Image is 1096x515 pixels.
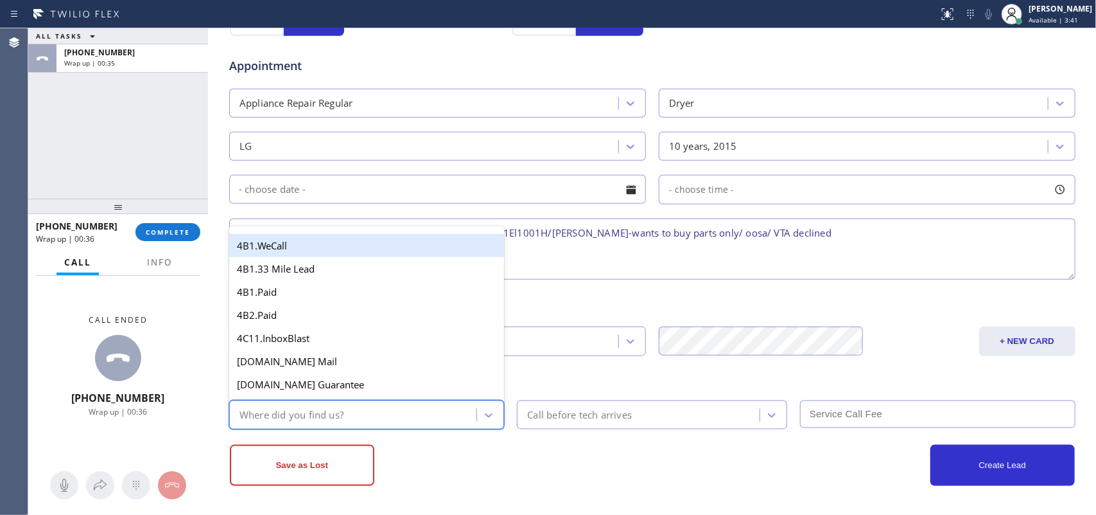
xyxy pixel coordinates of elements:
[229,234,505,257] div: 4B1.WeCall
[28,28,108,44] button: ALL TASKS
[89,314,148,325] span: Call ended
[89,406,148,417] span: Wrap up | 00:36
[229,327,505,350] div: 4C11.InboxBlast
[229,175,646,204] input: - choose date -
[72,391,165,405] span: [PHONE_NUMBER]
[36,220,117,232] span: [PHONE_NUMBER]
[1029,3,1092,14] div: [PERSON_NAME]
[36,32,82,41] span: ALL TASKS
[669,139,737,154] div: 10 years, 2015
[229,57,510,75] span: Appointment
[122,471,150,500] button: Open dialpad
[231,369,1074,386] div: Other
[800,401,1075,428] input: Service Call Fee
[239,408,344,422] div: Where did you find us?
[979,327,1075,356] button: + NEW CARD
[86,471,114,500] button: Open directory
[1029,15,1078,24] span: Available | 3:41
[64,257,91,268] span: Call
[230,445,374,486] button: Save as Lost
[229,257,505,280] div: 4B1.33 Mile Lead
[158,471,186,500] button: Hang up
[229,280,505,303] div: 4B1.Paid
[930,445,1075,486] button: Create Lead
[229,396,505,419] div: [DOMAIN_NAME] Guarantee
[527,408,632,422] div: Call before tech arrives
[229,303,505,327] div: 4B2.Paid
[135,223,200,241] button: COMPLETE
[64,47,135,58] span: [PHONE_NUMBER]
[239,96,353,111] div: Appliance Repair Regular
[229,219,1075,280] textarea: LG SBS/[DEMOGRAPHIC_DATA]/heating element/ Part 5301El1001H/[PERSON_NAME]-wants to buy parts only...
[231,295,1074,312] div: Credit card
[147,257,172,268] span: Info
[146,228,190,237] span: COMPLETE
[36,233,94,244] span: Wrap up | 00:36
[64,59,115,68] span: Wrap up | 00:35
[229,373,505,396] div: [DOMAIN_NAME] Guarantee
[980,5,998,23] button: Mute
[669,96,695,111] div: Dryer
[139,250,180,275] button: Info
[239,139,252,154] div: LG
[50,471,78,500] button: Mute
[57,250,99,275] button: Call
[229,350,505,373] div: [DOMAIN_NAME] Mail
[669,183,735,195] span: - choose time -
